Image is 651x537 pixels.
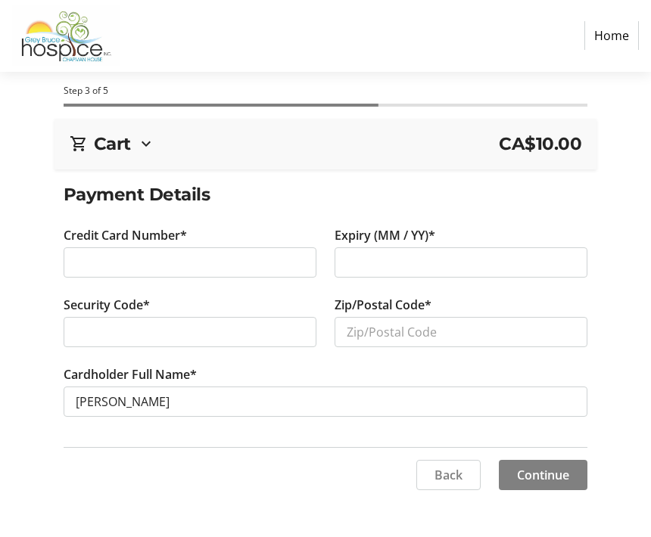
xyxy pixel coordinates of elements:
label: Credit Card Number* [64,227,187,245]
label: Security Code* [64,296,150,315]
div: CartCA$10.00 [70,132,582,157]
label: Zip/Postal Code* [335,296,431,315]
h2: Cart [94,132,131,157]
img: Grey Bruce Hospice's Logo [12,6,120,67]
span: Back [435,467,463,485]
iframe: Secure card number input frame [76,254,304,272]
h2: Payment Details [64,182,588,208]
iframe: Secure CVC input frame [76,324,304,342]
span: CA$10.00 [499,132,581,157]
input: Zip/Postal Code [335,318,587,348]
label: Cardholder Full Name* [64,366,197,384]
button: Continue [499,461,587,491]
button: Back [416,461,481,491]
input: Card Holder Name [64,387,588,417]
label: Expiry (MM / YY)* [335,227,435,245]
span: Continue [517,467,569,485]
div: Step 3 of 5 [64,85,588,98]
a: Home [584,22,639,51]
iframe: Secure expiration date input frame [347,254,575,272]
